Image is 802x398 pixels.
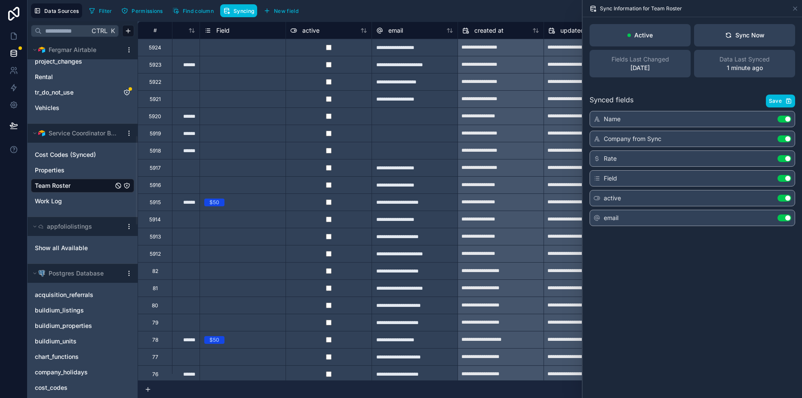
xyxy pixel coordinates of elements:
span: tr_do_not_use [35,88,74,97]
a: acquisition_referrals [35,291,113,299]
span: Rate [604,154,617,163]
span: Cost Codes (Synced) [35,150,96,159]
div: Rental [31,70,134,84]
div: 82 [152,268,158,275]
span: Find column [183,8,214,14]
span: Syncing [234,8,254,14]
img: Airtable Logo [38,130,45,137]
div: Vehicles [31,101,134,115]
div: buildium_properties [31,319,134,333]
div: $50 [209,336,219,344]
span: Field [216,26,230,35]
span: email [604,214,618,222]
img: Airtable Logo [38,46,45,53]
button: Postgres logoPostgres Database [31,267,122,279]
span: Company from Sync [604,135,661,143]
span: buildium_units [35,337,77,346]
div: Sync Now [725,31,765,40]
a: Vehicles [35,104,113,112]
div: 78 [152,337,158,343]
button: Airtable LogoFergmar Airtable [31,44,122,56]
div: company_holidays [31,365,134,379]
button: Filter [86,4,115,17]
div: 81 [153,285,158,292]
span: Data Sources [44,8,79,14]
span: Name [604,115,621,123]
div: 5924 [149,44,161,51]
div: buildium_units [31,334,134,348]
span: Properties [35,166,65,175]
a: project_changes [35,57,113,66]
div: Cost Codes (Synced) [31,148,134,162]
span: buildium_properties [35,321,92,330]
div: 5920 [149,113,161,120]
div: 76 [152,371,158,378]
span: appfoliolistings [47,222,92,231]
button: Data Sources [31,3,82,18]
div: 5912 [150,251,161,257]
button: Sync Now [694,24,795,46]
div: # [144,27,166,34]
div: 5914 [149,216,161,223]
span: updated at [560,26,592,35]
a: cost_codes [35,383,113,392]
div: 5915 [150,199,161,206]
button: New field [261,4,301,17]
span: Data Last Synced [719,55,770,64]
div: 5919 [150,130,161,137]
span: active [604,194,621,202]
div: 5923 [149,61,161,68]
span: Team Roster [35,181,71,190]
span: cost_codes [35,383,68,392]
a: Syncing [220,4,261,17]
a: Permissions [118,4,169,17]
div: chart_functions [31,350,134,364]
a: company_holidays [35,368,113,377]
span: New field [274,8,298,14]
span: Postgres Database [49,269,104,278]
div: cost_codes [31,381,134,395]
div: $50 [209,199,219,206]
span: Filter [99,8,112,14]
span: Field [604,174,617,183]
div: Show all Available [31,241,134,255]
a: Team Roster [35,181,113,190]
button: appfoliolistings [31,220,122,233]
span: chart_functions [35,352,79,361]
button: Find column [169,4,217,17]
button: Permissions [118,4,166,17]
div: 79 [152,319,158,326]
span: Rental [35,73,53,81]
a: Cost Codes (Synced) [35,150,113,159]
div: 5922 [149,79,161,86]
button: Save [766,95,795,107]
span: Vehicles [35,104,59,112]
a: Rental [35,73,113,81]
span: company_holidays [35,368,88,377]
span: Synced fields [590,95,633,107]
button: Syncing [220,4,257,17]
span: Show all Available [35,244,88,252]
div: 5918 [150,147,161,154]
div: buildium_listings [31,303,134,317]
div: 5917 [150,165,161,171]
a: buildium_properties [35,321,113,330]
span: active [302,26,320,35]
div: acquisition_referrals [31,288,134,302]
span: buildium_listings [35,306,84,315]
div: Team Roster [31,179,134,193]
div: tr_do_not_use [31,86,134,99]
span: Ctrl [91,25,108,36]
div: 5913 [150,233,161,240]
div: 5921 [150,96,161,103]
p: 1 minute ago [727,64,763,72]
a: chart_functions [35,352,113,361]
a: buildium_listings [35,306,113,315]
a: Work Log [35,197,113,205]
div: Properties [31,163,134,177]
span: project_changes [35,57,82,66]
span: email [388,26,403,35]
span: Sync Information for Team Roster [600,5,682,12]
button: Airtable LogoService Coordinator Base [31,127,122,139]
span: acquisition_referrals [35,291,93,299]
